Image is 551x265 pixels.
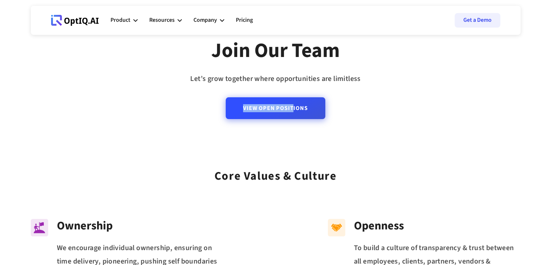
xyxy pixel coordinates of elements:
div: Resources [149,9,182,31]
div: Let’s grow together where opportunities are limitless [190,72,360,86]
div: Join Our Team [211,38,340,64]
div: Ownership [57,219,224,233]
a: Get a Demo [455,13,500,28]
a: Pricing [236,9,253,31]
a: View Open Positions [226,97,325,119]
div: Product [110,9,138,31]
a: Webflow Homepage [51,9,99,31]
div: Core values & Culture [214,160,337,185]
div: Product [110,15,130,25]
div: Openness [354,219,521,233]
div: Resources [149,15,175,25]
div: Company [193,9,224,31]
div: Company [193,15,217,25]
